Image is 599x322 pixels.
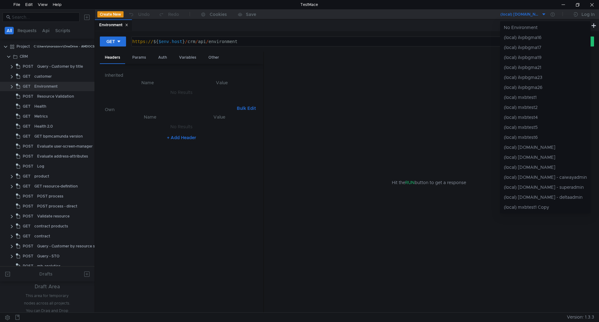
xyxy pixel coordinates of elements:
li: (local) ilvpbgma26 [500,82,591,92]
li: (local) ilvpbgma17 [500,42,591,52]
li: (local) ilvpbgma21 [500,62,591,72]
li: (local) mxbtest4 [500,112,591,122]
li: (local) mxbtest6 [500,132,591,142]
li: (local) [DOMAIN_NAME] - deltaadmin [500,192,591,202]
li: (local) ilvpbgma19 [500,52,591,62]
li: (local) ilvpbgma23 [500,72,591,82]
li: (local) mxbtest2 [500,102,591,112]
li: (local) mxbtest5 [500,122,591,132]
li: (local) [DOMAIN_NAME] - superadmin [500,182,591,192]
li: (local) mxbtest1 Copy [500,202,591,212]
li: (local) mxbtest1 [500,92,591,102]
li: (local) [DOMAIN_NAME] [500,142,591,152]
li: (local) [DOMAIN_NAME] - caiwayadmin [500,172,591,182]
li: (local) ilvpbgma16 [500,32,591,42]
li: (local) [DOMAIN_NAME] [500,152,591,162]
li: No Environment [500,22,591,32]
li: (local) [DOMAIN_NAME] [500,162,591,172]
